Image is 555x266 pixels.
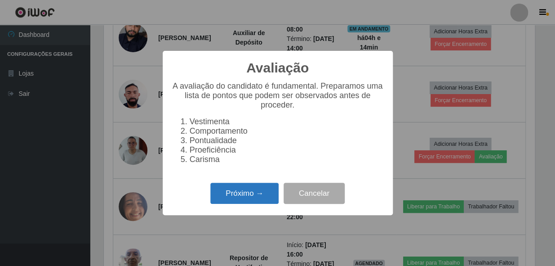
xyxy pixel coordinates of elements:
[190,145,384,155] li: Proeficiência
[190,117,384,126] li: Vestimenta
[190,155,384,164] li: Carisma
[284,183,345,204] button: Cancelar
[172,81,384,110] p: A avaliação do candidato é fundamental. Preparamos uma lista de pontos que podem ser observados a...
[246,60,309,76] h2: Avaliação
[210,183,279,204] button: Próximo →
[190,136,384,145] li: Pontualidade
[190,126,384,136] li: Comportamento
